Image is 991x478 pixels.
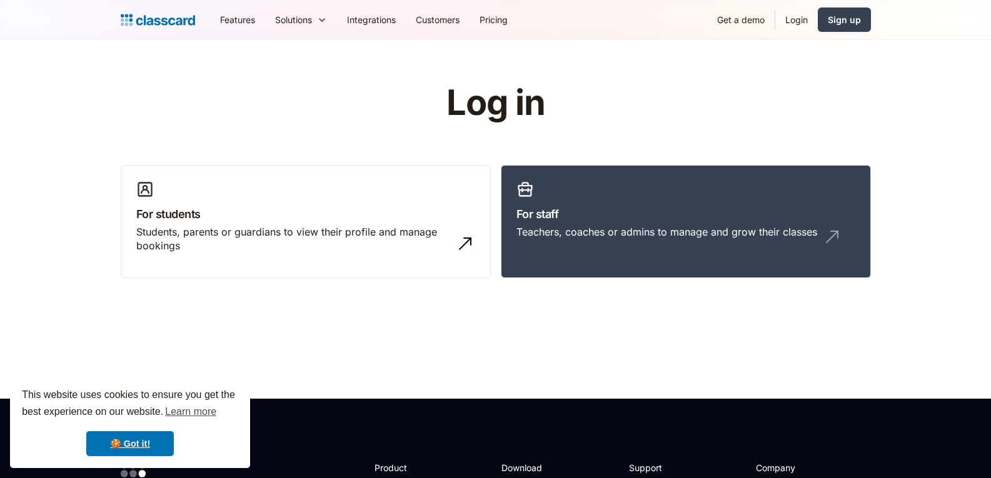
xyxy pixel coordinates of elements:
[337,6,406,34] a: Integrations
[406,6,470,34] a: Customers
[516,206,855,222] h3: For staff
[516,225,817,239] div: Teachers, coaches or admins to manage and grow their classes
[828,13,861,26] div: Sign up
[297,84,694,122] h1: Log in
[265,6,337,34] div: Solutions
[818,7,871,32] a: Sign up
[22,387,238,421] span: This website uses cookies to ensure you get the best experience on our website.
[375,461,441,474] h2: Product
[121,165,491,279] a: For studentsStudents, parents or guardians to view their profile and manage bookings
[10,376,250,468] div: cookieconsent
[210,6,265,34] a: Features
[756,461,839,474] h2: Company
[629,461,680,474] h2: Support
[707,6,775,34] a: Get a demo
[121,11,195,29] a: home
[501,461,553,474] h2: Download
[775,6,818,34] a: Login
[136,206,475,222] h3: For students
[470,6,518,34] a: Pricing
[136,225,450,253] div: Students, parents or guardians to view their profile and manage bookings
[163,402,218,421] a: learn more about cookies
[501,165,871,279] a: For staffTeachers, coaches or admins to manage and grow their classes
[275,13,312,26] div: Solutions
[86,431,174,456] a: dismiss cookie message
